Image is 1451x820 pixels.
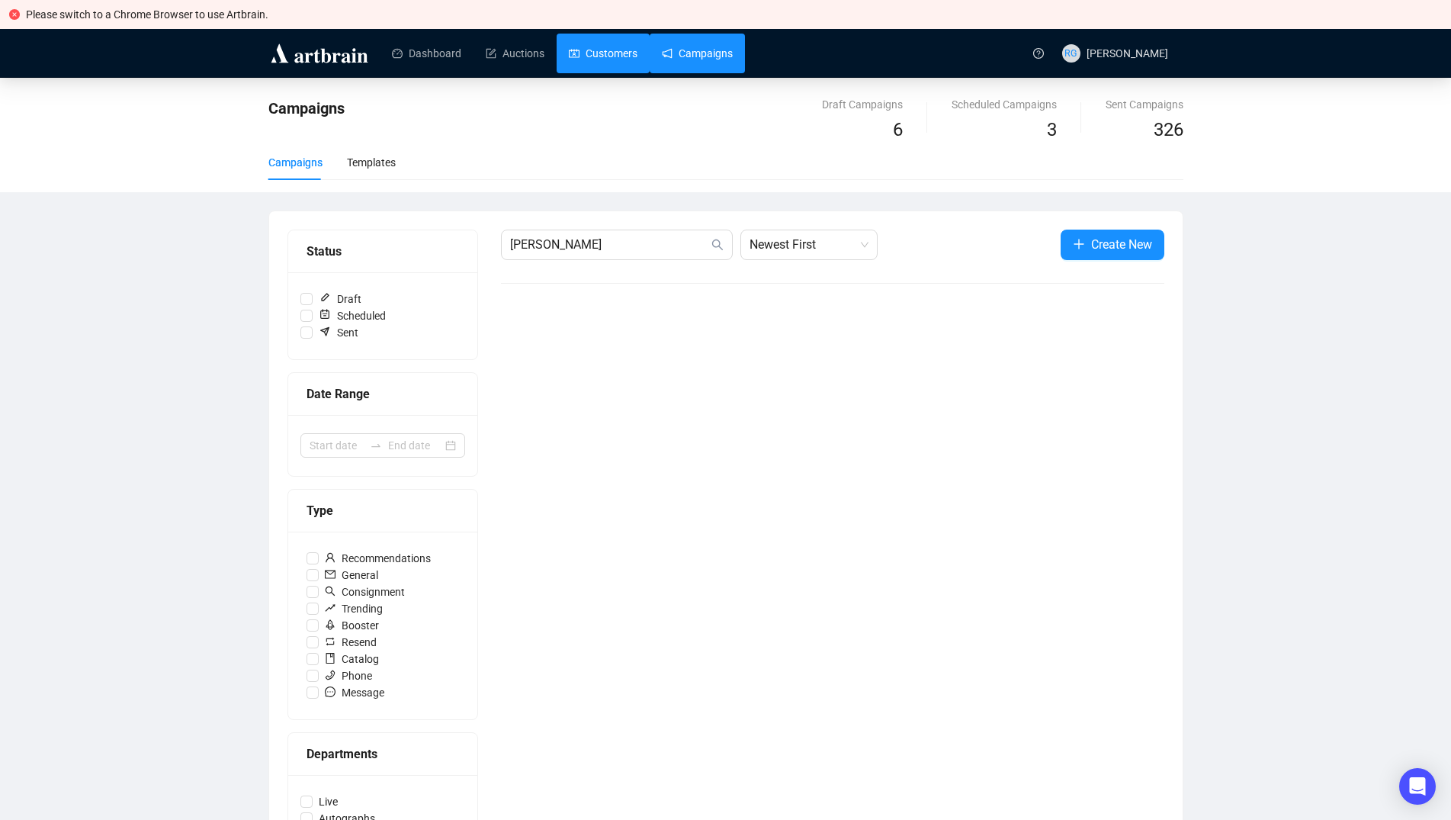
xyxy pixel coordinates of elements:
a: Auctions [486,34,544,73]
input: Search Campaign... [510,236,708,254]
span: mail [325,569,335,580]
div: Type [307,501,459,520]
div: Please switch to a Chrome Browser to use Artbrain. [26,6,1442,23]
span: 3 [1047,119,1057,140]
span: question-circle [1033,48,1044,59]
span: to [370,439,382,452]
span: Campaigns [268,99,345,117]
a: Dashboard [392,34,461,73]
span: Phone [319,667,378,684]
div: Sent Campaigns [1106,96,1183,113]
span: RG [1064,46,1077,61]
span: retweet [325,636,335,647]
span: phone [325,670,335,680]
div: Campaigns [268,154,323,171]
div: Date Range [307,384,459,404]
span: search [711,239,724,251]
span: Sent [313,324,364,341]
span: book [325,653,335,664]
span: plus [1073,238,1085,250]
span: user [325,552,335,563]
span: rocket [325,619,335,630]
span: Create New [1091,235,1152,254]
div: Scheduled Campaigns [952,96,1057,113]
span: Trending [319,600,389,617]
a: Campaigns [662,34,733,73]
div: Departments [307,744,459,764]
span: Consignment [319,584,411,600]
button: Create New [1061,230,1164,260]
span: search [325,586,335,597]
div: Templates [347,154,396,171]
span: Live [313,793,344,810]
span: Newest First [750,230,868,259]
span: 326 [1154,119,1183,140]
span: 6 [893,119,903,140]
span: Draft [313,291,368,307]
span: swap-right [370,439,382,452]
span: [PERSON_NAME] [1087,47,1168,59]
input: Start date [310,437,364,454]
a: question-circle [1024,29,1053,77]
span: close-circle [9,9,20,20]
span: Catalog [319,651,385,667]
div: Open Intercom Messenger [1399,768,1436,805]
span: message [325,687,335,697]
span: Message [319,684,390,701]
span: Booster [319,617,385,634]
span: Resend [319,634,383,651]
span: Scheduled [313,307,392,324]
div: Draft Campaigns [822,96,903,113]
span: rise [325,603,335,613]
input: End date [388,437,442,454]
div: Status [307,242,459,261]
a: Customers [569,34,637,73]
span: Recommendations [319,550,437,567]
span: General [319,567,384,584]
img: logo [268,41,371,66]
